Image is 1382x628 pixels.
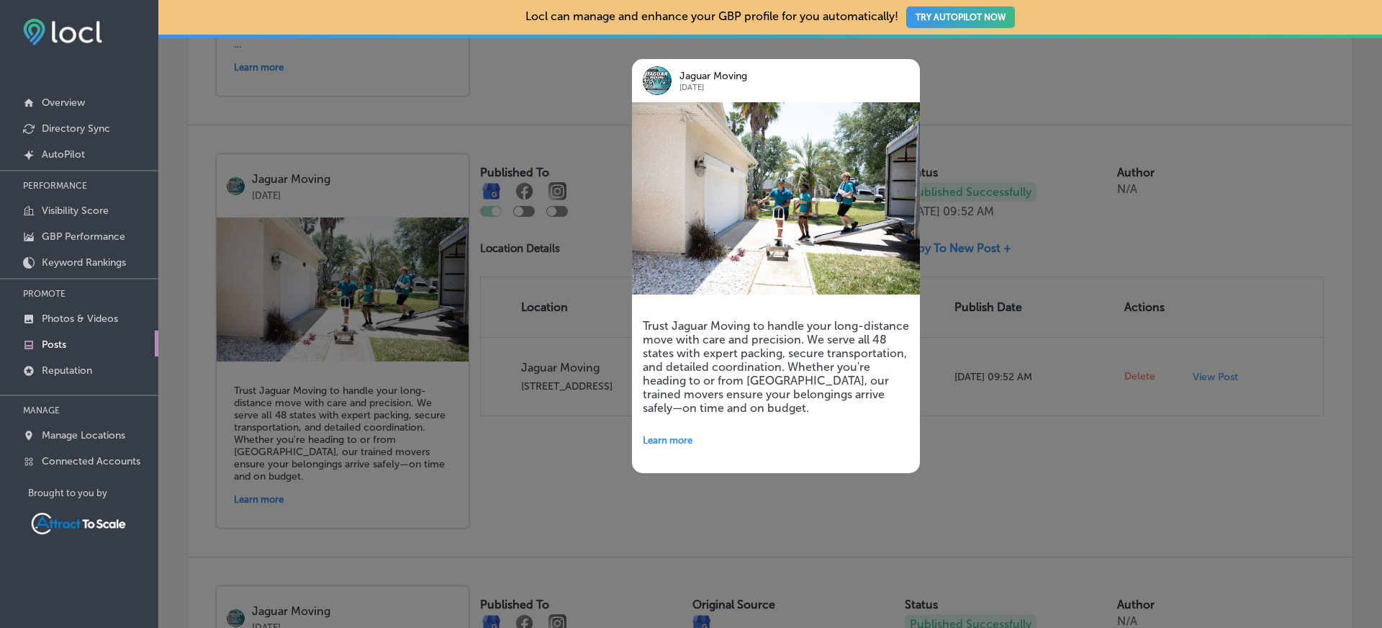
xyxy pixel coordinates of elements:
p: Connected Accounts [42,455,140,467]
p: Photos & Videos [42,313,118,325]
p: Overview [42,97,85,109]
img: Attract To Scale [28,510,129,537]
h5: Trust Jaguar Moving to handle your long-distance move with care and precision. We serve all 48 st... [643,319,909,415]
img: 1758531565809a4565-832b-423a-920c-c23a77a0f9df_2025-09-21.jpg [632,102,920,294]
button: TRY AUTOPILOT NOW [906,6,1015,28]
p: AutoPilot [42,148,85,161]
p: Visibility Score [42,205,109,217]
p: Jaguar Moving [679,71,880,82]
p: Brought to you by [28,488,158,498]
img: fda3e92497d09a02dc62c9cd864e3231.png [23,19,102,45]
p: [DATE] [679,82,880,94]
span: Learn more [643,435,692,446]
p: Reputation [42,364,92,377]
a: Learn more [643,426,909,455]
img: logo [643,66,672,95]
p: Directory Sync [42,122,110,135]
p: Manage Locations [42,429,125,441]
p: GBP Performance [42,230,125,243]
p: Posts [42,338,66,351]
p: Keyword Rankings [42,256,126,269]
